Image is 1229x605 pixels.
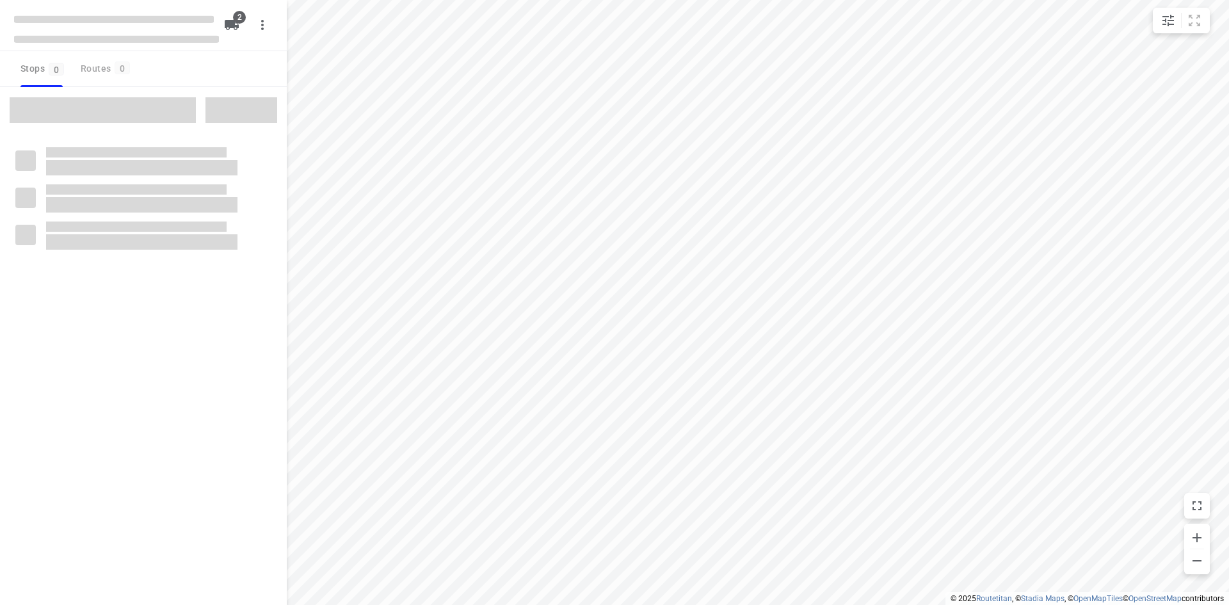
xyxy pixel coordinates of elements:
[1021,594,1064,603] a: Stadia Maps
[1155,8,1181,33] button: Map settings
[1073,594,1123,603] a: OpenMapTiles
[1153,8,1210,33] div: small contained button group
[1129,594,1182,603] a: OpenStreetMap
[976,594,1012,603] a: Routetitan
[951,594,1224,603] li: © 2025 , © , © © contributors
